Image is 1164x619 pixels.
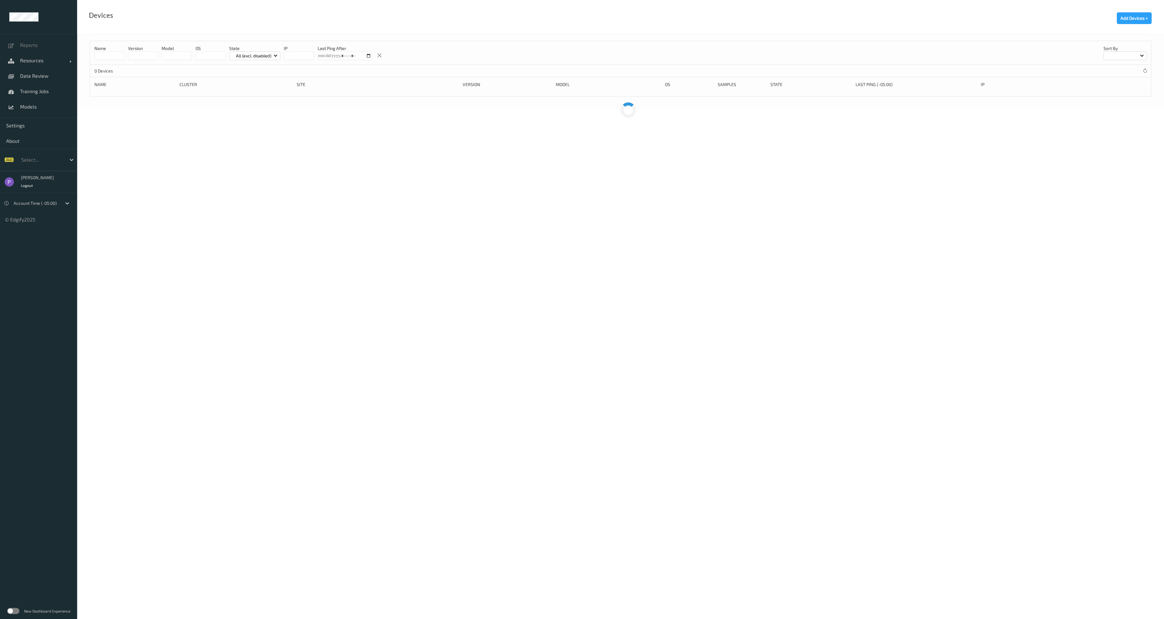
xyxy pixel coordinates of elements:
p: version [128,45,158,52]
div: Samples [718,81,766,88]
div: Name [94,81,175,88]
p: Sort by [1104,45,1147,52]
button: Add Devices + [1117,12,1152,24]
p: model [162,45,192,52]
div: State [770,81,851,88]
p: State [229,45,281,52]
div: Cluster [180,81,292,88]
div: Last Ping (-05:00) [856,81,977,88]
p: OS [196,45,226,52]
p: Name [94,45,125,52]
p: Last Ping After [318,45,372,52]
p: 0 Devices [94,68,141,74]
div: version [463,81,551,88]
div: OS [665,81,713,88]
p: All (excl. disabled) [234,53,274,59]
div: Devices [89,12,113,19]
div: Site [297,81,458,88]
div: Model [556,81,661,88]
p: IP [284,45,314,52]
div: ip [981,81,1078,88]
